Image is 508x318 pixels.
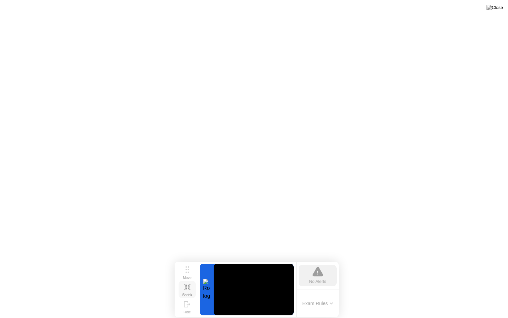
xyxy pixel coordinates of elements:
[183,276,191,280] div: Move
[179,281,196,298] button: Shrink
[300,300,335,306] button: Exam Rules
[179,298,196,315] button: Hide
[182,293,192,297] div: Shrink
[487,5,503,10] img: Close
[309,278,326,285] div: No Alerts
[179,264,196,281] button: Move
[184,310,191,314] div: Hide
